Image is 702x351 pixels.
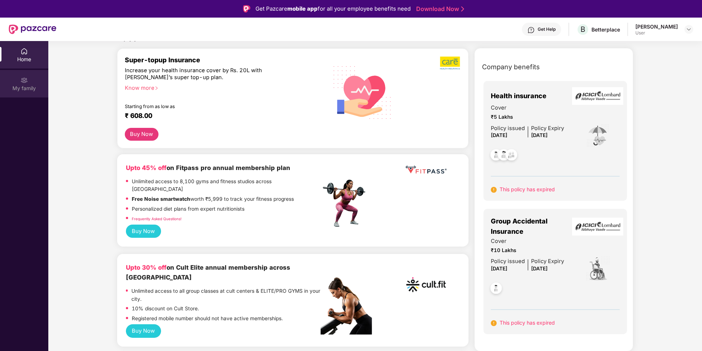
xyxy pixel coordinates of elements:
div: Betterplace [591,26,620,33]
img: svg+xml;base64,PHN2ZyB4bWxucz0iaHR0cDovL3d3dy53My5vcmcvMjAwMC9zdmciIHdpZHRoPSI0OC45NDMiIGhlaWdodD... [487,280,505,298]
img: fppp.png [404,163,448,177]
div: Get Help [538,26,556,32]
img: icon [585,256,610,281]
div: Policy Expiry [531,124,564,133]
a: Frequently Asked Questions! [132,217,182,221]
div: Increase your health insurance cover by Rs. 20L with [PERSON_NAME]’s super top-up plan. [125,67,289,81]
div: Starting from as low as [125,104,290,109]
span: Cover [491,237,564,245]
img: cult.png [404,263,448,307]
div: Policy issued [491,257,525,266]
div: Know more [125,85,317,90]
button: Buy Now [126,225,161,238]
b: on Fitpass pro annual membership plan [126,164,290,171]
button: Buy Now [125,128,158,141]
img: svg+xml;base64,PHN2ZyBpZD0iSG9tZSIgeG1sbnM9Imh0dHA6Ly93d3cudzMub3JnLzIwMDAvc3ZnIiB3aWR0aD0iMjAiIG... [20,48,28,55]
div: [PERSON_NAME] [635,23,678,30]
p: Personalized diet plans from expert nutritionists [132,205,244,213]
img: svg+xml;base64,PHN2ZyB3aWR0aD0iMjAiIGhlaWdodD0iMjAiIHZpZXdCb3g9IjAgMCAyMCAyMCIgZmlsbD0ibm9uZSIgeG... [20,77,28,84]
b: on Cult Elite annual membership across [GEOGRAPHIC_DATA] [126,264,290,281]
strong: mobile app [287,5,318,12]
img: svg+xml;base64,PHN2ZyB4bWxucz0iaHR0cDovL3d3dy53My5vcmcvMjAwMC9zdmciIHdpZHRoPSI0OC45NDMiIGhlaWdodD... [503,147,520,165]
div: Super-topup Insurance [125,56,321,64]
img: Logo [243,5,250,12]
p: 10% discount on Cult Store. [132,305,199,313]
div: Policy Expiry [531,257,564,266]
img: Stroke [461,5,464,13]
button: Buy Now [126,324,161,338]
img: svg+xml;base64,PHN2ZyB4bWxucz0iaHR0cDovL3d3dy53My5vcmcvMjAwMC9zdmciIHdpZHRoPSIxNiIgaGVpZ2h0PSIxNi... [491,187,497,193]
span: ₹5 Lakhs [491,113,564,121]
span: Health insurance [491,91,546,101]
span: [DATE] [491,266,507,271]
img: insurerLogo [572,218,623,236]
span: Group Accidental Insurance [491,216,576,237]
img: fpp.png [321,178,372,229]
div: User [635,30,678,36]
p: Registered mobile number should not have active memberships. [132,315,283,323]
img: svg+xml;base64,PHN2ZyB4bWxucz0iaHR0cDovL3d3dy53My5vcmcvMjAwMC9zdmciIHdpZHRoPSIxNiIgaGVpZ2h0PSIxNi... [491,320,497,326]
img: icon [586,123,610,148]
img: svg+xml;base64,PHN2ZyBpZD0iSGVscC0zMngzMiIgeG1sbnM9Imh0dHA6Ly93d3cudzMub3JnLzIwMDAvc3ZnIiB3aWR0aD... [527,26,535,34]
div: Get Pazcare for all your employee benefits need [255,4,411,13]
span: Cover [491,104,564,112]
span: ₹10 Lakhs [491,247,564,255]
img: pc2.png [321,277,372,334]
span: B [580,25,585,34]
img: svg+xml;base64,PHN2ZyB4bWxucz0iaHR0cDovL3d3dy53My5vcmcvMjAwMC9zdmciIHhtbG5zOnhsaW5rPSJodHRwOi8vd3... [328,56,397,128]
div: Policy issued [491,124,525,133]
span: This policy has expired [500,186,555,192]
b: Upto 45% off [126,164,167,171]
p: Unlimited access to all group classes at cult centers & ELITE/PRO GYMS in your city. [131,287,320,303]
a: Download Now [416,5,462,13]
p: Unlimited access to 8,100 gyms and fitness studios across [GEOGRAPHIC_DATA] [132,178,321,193]
img: svg+xml;base64,PHN2ZyBpZD0iRHJvcGRvd24tMzJ4MzIiIHhtbG5zPSJodHRwOi8vd3d3LnczLm9yZy8yMDAwL3N2ZyIgd2... [686,26,692,32]
span: [DATE] [531,266,548,271]
img: insurerLogo [572,87,623,105]
img: svg+xml;base64,PHN2ZyB4bWxucz0iaHR0cDovL3d3dy53My5vcmcvMjAwMC9zdmciIHdpZHRoPSI0OC45NDMiIGhlaWdodD... [487,147,505,165]
span: right [154,86,158,90]
div: ₹ 608.00 [125,112,314,121]
strong: Free Noise smartwatch [132,196,190,202]
span: [DATE] [491,132,507,138]
span: [DATE] [531,132,548,138]
img: b5dec4f62d2307b9de63beb79f102df3.png [440,56,461,70]
span: Company benefits [482,62,540,72]
p: worth ₹5,999 to track your fitness progress [132,195,294,203]
img: svg+xml;base64,PHN2ZyB4bWxucz0iaHR0cDovL3d3dy53My5vcmcvMjAwMC9zdmciIHdpZHRoPSI0OC45NDMiIGhlaWdodD... [495,147,513,165]
b: Upto 30% off [126,264,167,271]
span: This policy has expired [500,319,555,326]
img: New Pazcare Logo [9,25,56,34]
